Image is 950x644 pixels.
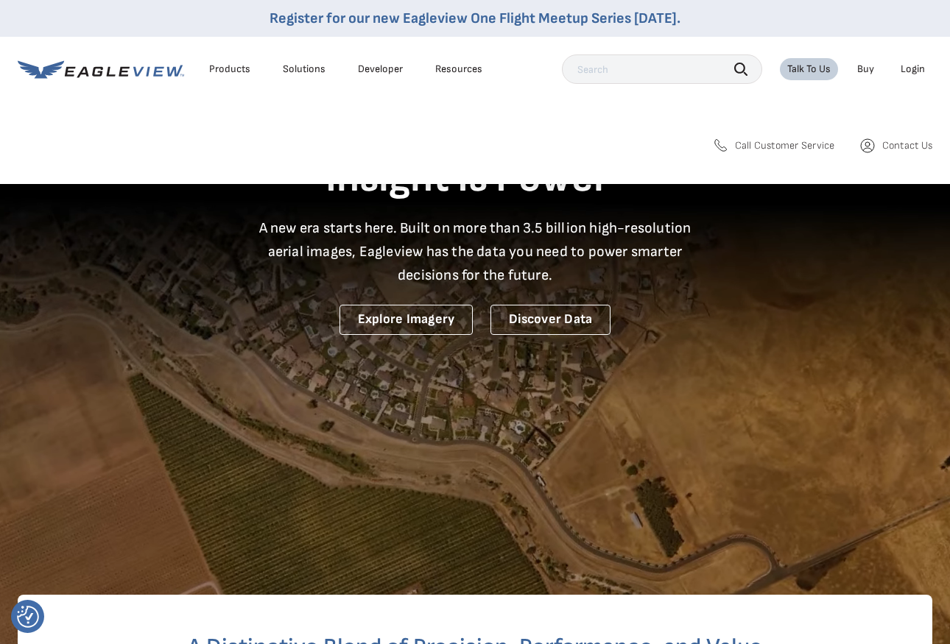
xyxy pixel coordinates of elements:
button: Consent Preferences [17,606,39,628]
span: Call Customer Service [735,139,835,152]
a: Developer [358,63,403,76]
span: Contact Us [882,139,932,152]
a: Call Customer Service [711,137,835,155]
a: Discover Data [490,305,611,335]
p: A new era starts here. Built on more than 3.5 billion high-resolution aerial images, Eagleview ha... [250,216,700,287]
div: Resources [435,63,482,76]
div: Products [209,63,250,76]
a: Explore Imagery [339,305,474,335]
a: Contact Us [859,137,932,155]
div: Login [901,63,925,76]
div: Solutions [283,63,326,76]
input: Search [562,54,762,84]
img: Revisit consent button [17,606,39,628]
a: Buy [857,63,874,76]
div: Talk To Us [787,63,831,76]
a: Register for our new Eagleview One Flight Meetup Series [DATE]. [270,10,680,27]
